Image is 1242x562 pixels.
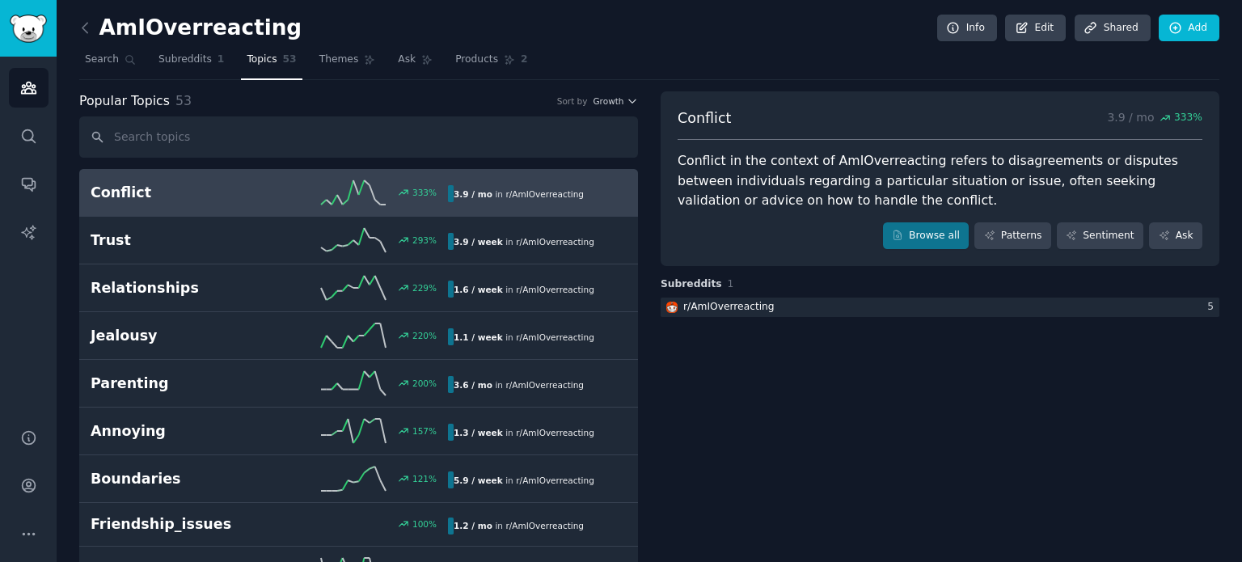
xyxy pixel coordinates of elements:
[392,47,438,80] a: Ask
[79,169,638,217] a: Conflict333%3.9 / moin r/AmIOverreacting
[1174,111,1202,125] span: 333 %
[516,475,594,485] span: r/ AmIOverreacting
[974,222,1050,250] a: Patterns
[505,380,584,390] span: r/ AmIOverreacting
[1159,15,1219,42] a: Add
[678,151,1202,211] div: Conflict in the context of AmIOverreacting refers to disagreements or disputes between individual...
[158,53,212,67] span: Subreddits
[454,332,503,342] b: 1.1 / week
[448,471,600,488] div: in
[91,514,269,535] h2: Friendship_issues
[79,312,638,360] a: Jealousy220%1.1 / weekin r/AmIOverreacting
[79,116,638,158] input: Search topics
[412,187,437,198] div: 333 %
[454,428,503,437] b: 1.3 / week
[516,237,594,247] span: r/ AmIOverreacting
[153,47,230,80] a: Subreddits1
[448,281,600,298] div: in
[448,233,600,250] div: in
[1149,222,1202,250] a: Ask
[516,428,594,437] span: r/ AmIOverreacting
[1057,222,1143,250] a: Sentiment
[448,376,589,393] div: in
[448,328,600,345] div: in
[398,53,416,67] span: Ask
[79,47,142,80] a: Search
[557,95,588,107] div: Sort by
[412,282,437,294] div: 229 %
[412,330,437,341] div: 220 %
[593,95,623,107] span: Growth
[516,285,594,294] span: r/ AmIOverreacting
[319,53,359,67] span: Themes
[10,15,47,43] img: GummySearch logo
[91,278,269,298] h2: Relationships
[85,53,119,67] span: Search
[593,95,638,107] button: Growth
[79,91,170,112] span: Popular Topics
[412,235,437,246] div: 293 %
[661,277,722,292] span: Subreddits
[448,424,600,441] div: in
[79,217,638,264] a: Trust293%3.9 / weekin r/AmIOverreacting
[412,378,437,389] div: 200 %
[79,15,302,41] h2: AmIOverreacting
[666,302,678,313] img: AmIOverreacting
[79,503,638,547] a: Friendship_issues100%1.2 / moin r/AmIOverreacting
[454,475,503,485] b: 5.9 / week
[79,408,638,455] a: Annoying157%1.3 / weekin r/AmIOverreacting
[91,421,269,442] h2: Annoying
[883,222,970,250] a: Browse all
[79,264,638,312] a: Relationships229%1.6 / weekin r/AmIOverreacting
[661,298,1219,318] a: AmIOverreactingr/AmIOverreacting5
[454,237,503,247] b: 3.9 / week
[1075,15,1151,42] a: Shared
[454,189,492,199] b: 3.9 / mo
[91,326,269,346] h2: Jealousy
[412,518,437,530] div: 100 %
[455,53,498,67] span: Products
[450,47,533,80] a: Products2
[728,278,734,289] span: 1
[516,332,594,342] span: r/ AmIOverreacting
[218,53,225,67] span: 1
[283,53,297,67] span: 53
[79,455,638,503] a: Boundaries121%5.9 / weekin r/AmIOverreacting
[241,47,302,80] a: Topics53
[91,374,269,394] h2: Parenting
[454,285,503,294] b: 1.6 / week
[454,380,492,390] b: 3.6 / mo
[505,521,584,530] span: r/ AmIOverreacting
[1207,300,1219,315] div: 5
[79,360,638,408] a: Parenting200%3.6 / moin r/AmIOverreacting
[505,189,584,199] span: r/ AmIOverreacting
[314,47,382,80] a: Themes
[175,93,192,108] span: 53
[448,518,589,535] div: in
[1107,108,1202,129] p: 3.9 / mo
[1005,15,1066,42] a: Edit
[448,185,589,202] div: in
[683,300,775,315] div: r/ AmIOverreacting
[412,425,437,437] div: 157 %
[247,53,277,67] span: Topics
[937,15,997,42] a: Info
[91,469,269,489] h2: Boundaries
[678,108,731,129] span: Conflict
[412,473,437,484] div: 121 %
[454,521,492,530] b: 1.2 / mo
[521,53,528,67] span: 2
[91,183,269,203] h2: Conflict
[91,230,269,251] h2: Trust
